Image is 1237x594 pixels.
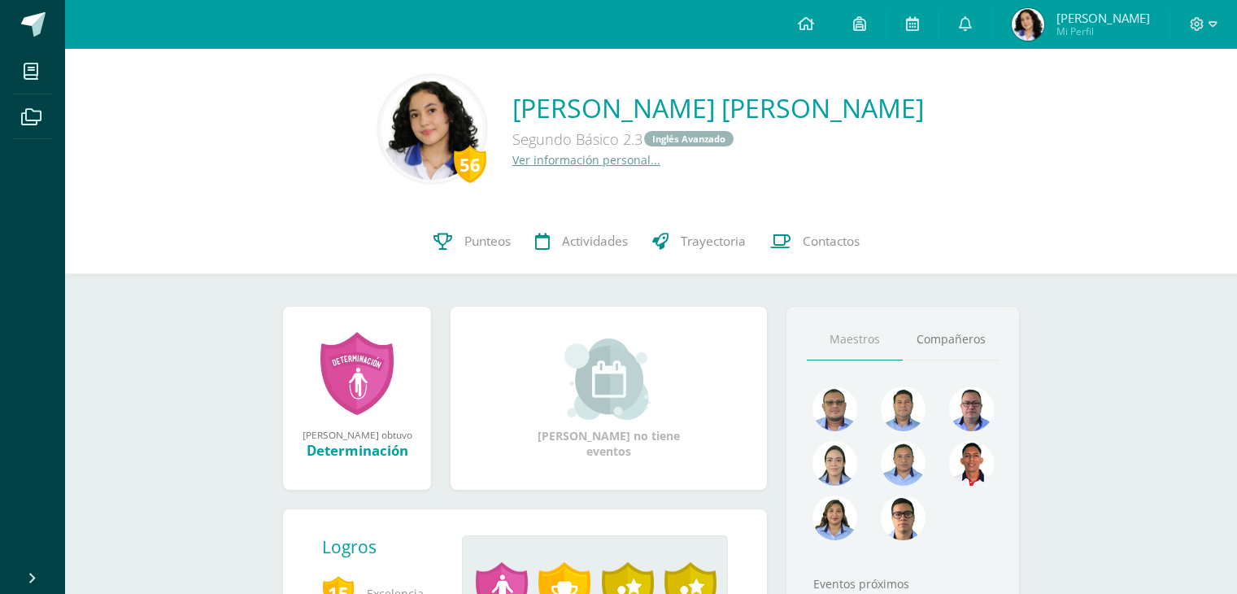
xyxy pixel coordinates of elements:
a: Compañeros [903,319,999,360]
a: Inglés Avanzado [644,131,734,146]
span: [PERSON_NAME] [1056,10,1150,26]
div: Eventos próximos [807,576,999,592]
a: [PERSON_NAME] [PERSON_NAME] [512,90,924,125]
span: Contactos [803,233,860,250]
img: 99962f3fa423c9b8099341731b303440.png [812,387,857,431]
span: Trayectoria [681,233,746,250]
img: b3275fa016b95109afc471d3b448d7ac.png [881,496,926,540]
img: 375aecfb130304131abdbe7791f44736.png [812,441,857,486]
div: Determinación [299,441,415,460]
img: 2ac039123ac5bd71a02663c3aa063ac8.png [881,387,926,431]
img: f913bc69c2c4e95158e6b40bfab6bd90.png [1012,8,1044,41]
div: 56 [454,146,486,183]
a: Contactos [758,209,872,274]
img: 30ea9b988cec0d4945cca02c4e803e5a.png [949,387,994,431]
div: [PERSON_NAME] obtuvo [299,428,415,441]
img: 4cd36944260e9e8a4ab95d97a4378d24.png [381,78,483,180]
a: Maestros [807,319,903,360]
span: Punteos [464,233,511,250]
img: 72fdff6db23ea16c182e3ba03ce826f1.png [812,496,857,540]
span: Mi Perfil [1056,24,1150,38]
img: 89a3ce4a01dc90e46980c51de3177516.png [949,441,994,486]
div: Logros [322,535,449,558]
a: Trayectoria [640,209,758,274]
img: 2efff582389d69505e60b50fc6d5bd41.png [881,441,926,486]
a: Punteos [421,209,523,274]
div: Segundo Básico 2.3 [512,125,924,152]
a: Actividades [523,209,640,274]
span: Actividades [562,233,628,250]
a: Ver información personal... [512,152,660,168]
div: [PERSON_NAME] no tiene eventos [528,338,690,459]
img: event_small.png [564,338,653,420]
